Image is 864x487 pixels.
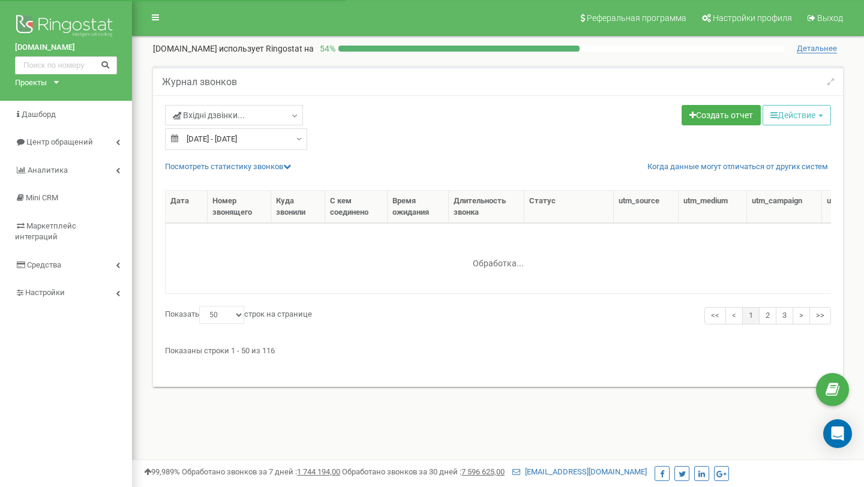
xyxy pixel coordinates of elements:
[219,44,314,53] span: использует Ringostat на
[15,12,117,42] img: Ringostat logo
[199,306,244,324] select: Показатьстрок на странице
[15,77,47,89] div: Проекты
[809,307,831,324] a: >>
[208,191,271,223] th: Номер звонящего
[647,161,828,173] a: Когда данные могут отличаться от других систем
[713,13,792,23] span: Настройки профиля
[165,105,303,125] a: Вхідні дзвінки...
[704,307,726,324] a: <<
[271,191,325,223] th: Куда звонили
[182,467,340,476] span: Обработано звонков за 7 дней :
[797,44,837,53] span: Детальнее
[763,105,831,125] button: Действие
[153,43,314,55] p: [DOMAIN_NAME]
[725,307,743,324] a: <
[15,42,117,53] a: [DOMAIN_NAME]
[682,105,761,125] a: Создать отчет
[614,191,678,223] th: utm_source
[314,43,338,55] p: 54 %
[166,191,208,223] th: Дата
[449,191,525,223] th: Длительность звонка
[587,13,686,23] span: Реферальная программа
[173,109,245,121] span: Вхідні дзвінки...
[144,467,180,476] span: 99,989%
[742,307,760,324] a: 1
[793,307,810,324] a: >
[423,249,573,267] div: Обработка...
[26,137,93,146] span: Центр обращений
[461,467,505,476] u: 7 596 625,00
[747,191,822,223] th: utm_campaign
[25,288,65,297] span: Настройки
[512,467,647,476] a: [EMAIL_ADDRESS][DOMAIN_NAME]
[325,191,388,223] th: С кем соединено
[776,307,793,324] a: 3
[297,467,340,476] u: 1 744 194,00
[15,56,117,74] input: Поиск по номеру
[679,191,748,223] th: utm_medium
[823,419,852,448] div: Open Intercom Messenger
[524,191,614,223] th: Статус
[165,162,291,171] a: Посмотреть cтатистику звонков
[342,467,505,476] span: Обработано звонков за 30 дней :
[28,166,68,175] span: Аналитика
[27,260,61,269] span: Средства
[165,306,312,324] label: Показать строк на странице
[162,77,237,88] h5: Журнал звонков
[388,191,449,223] th: Время ожидания
[759,307,776,324] a: 2
[817,13,843,23] span: Выход
[26,193,58,202] span: Mini CRM
[22,110,56,119] span: Дашборд
[15,221,76,242] span: Маркетплейс интеграций
[165,341,831,357] div: Показаны строки 1 - 50 из 116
